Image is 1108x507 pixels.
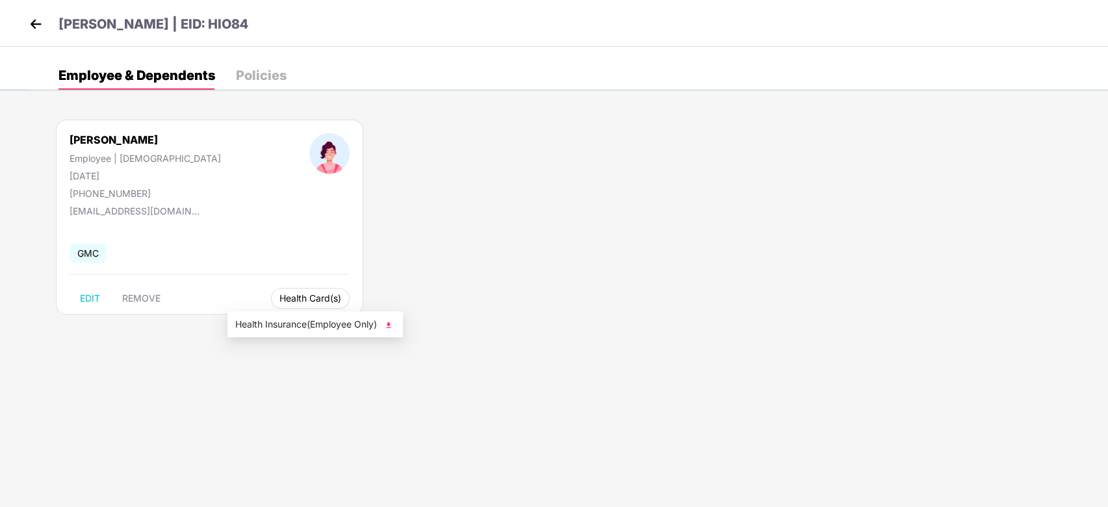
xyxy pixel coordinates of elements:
[235,317,395,331] span: Health Insurance(Employee Only)
[26,14,45,34] img: back
[236,69,287,82] div: Policies
[309,133,350,174] img: profileImage
[80,293,100,304] span: EDIT
[70,205,200,216] div: [EMAIL_ADDRESS][DOMAIN_NAME]
[70,288,110,309] button: EDIT
[58,69,215,82] div: Employee & Dependents
[122,293,161,304] span: REMOVE
[70,188,221,199] div: [PHONE_NUMBER]
[279,295,341,302] span: Health Card(s)
[112,288,171,309] button: REMOVE
[70,170,221,181] div: [DATE]
[70,153,221,164] div: Employee | [DEMOGRAPHIC_DATA]
[70,133,221,146] div: [PERSON_NAME]
[58,14,248,34] p: [PERSON_NAME] | EID: HIO84
[70,244,107,263] span: GMC
[271,288,350,309] button: Health Card(s)
[382,318,395,331] img: svg+xml;base64,PHN2ZyB4bWxucz0iaHR0cDovL3d3dy53My5vcmcvMjAwMC9zdmciIHhtbG5zOnhsaW5rPSJodHRwOi8vd3...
